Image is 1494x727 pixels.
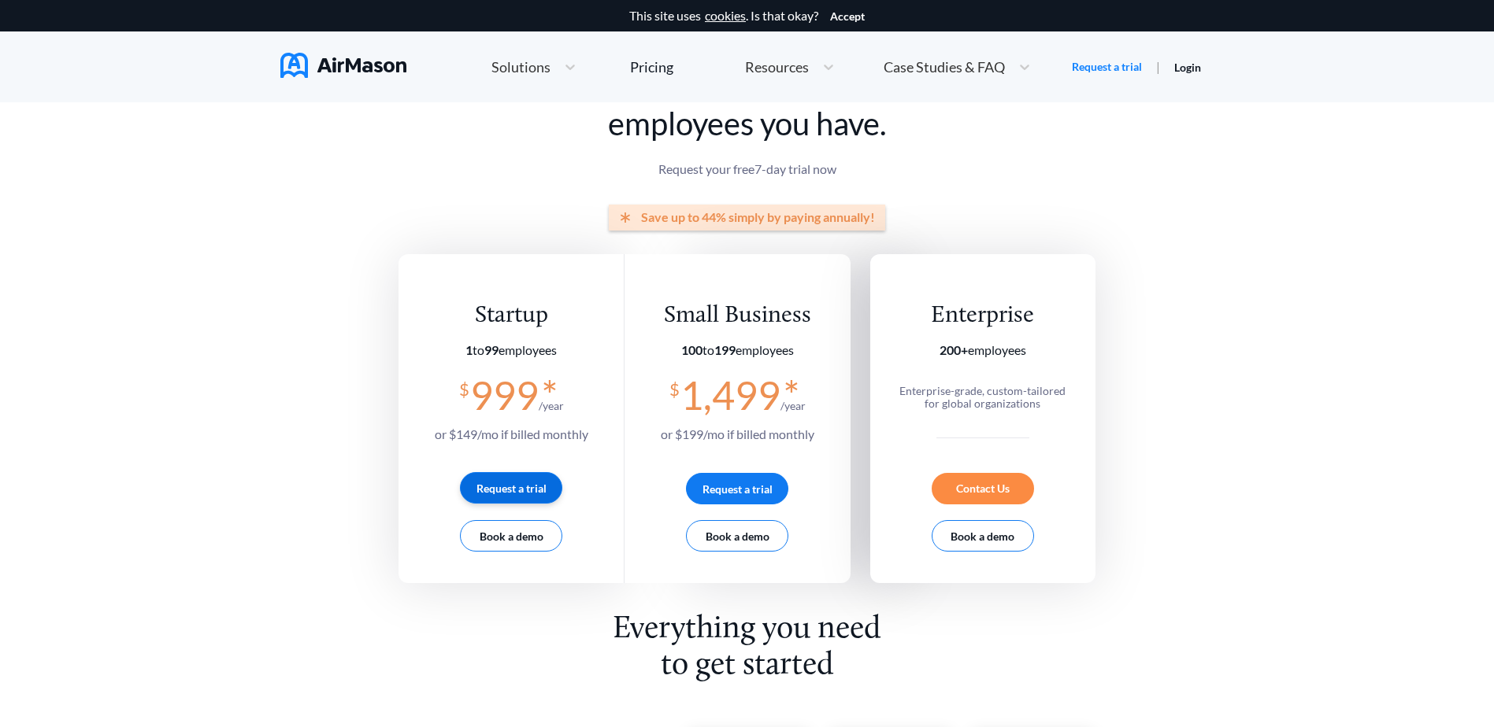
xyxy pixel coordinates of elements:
section: employees [435,343,588,357]
a: cookies [705,9,746,23]
button: Book a demo [460,520,562,552]
section: employees [661,343,814,357]
span: $ [459,373,469,399]
button: Request a trial [460,472,562,504]
b: 99 [484,342,499,357]
span: or $ 199 /mo if billed monthly [661,426,814,441]
b: 200+ [940,342,968,357]
span: or $ 149 /mo if billed monthly [435,426,588,441]
a: Request a trial [1072,59,1142,75]
span: Enterprise-grade, custom-tailored for global organizations [899,384,1066,410]
p: Request your free 7 -day trial now [399,162,1095,176]
span: | [1156,59,1160,74]
div: Small Business [661,301,814,330]
span: Save up to 44% simply by paying annually! [641,210,875,224]
span: to [681,342,736,357]
span: Solutions [491,60,551,74]
span: 1,499 [680,371,780,419]
span: to [465,342,499,357]
button: Accept cookies [830,10,865,23]
button: Book a demo [686,520,788,552]
button: Book a demo [932,520,1034,552]
a: Login [1174,61,1201,74]
b: 100 [681,342,703,357]
div: Pricing [630,60,673,74]
h2: Everything you need to get started [602,611,892,684]
b: 1 [465,342,473,357]
span: Resources [745,60,809,74]
section: employees [892,343,1073,357]
div: Startup [435,301,588,330]
img: AirMason Logo [280,53,406,78]
div: Enterprise [892,301,1073,330]
span: 999 [470,371,539,419]
div: Contact Us [932,473,1034,504]
b: 199 [714,342,736,357]
button: Request a trial [686,473,788,504]
span: Case Studies & FAQ [884,60,1005,74]
a: Pricing [630,53,673,81]
span: $ [669,373,680,399]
